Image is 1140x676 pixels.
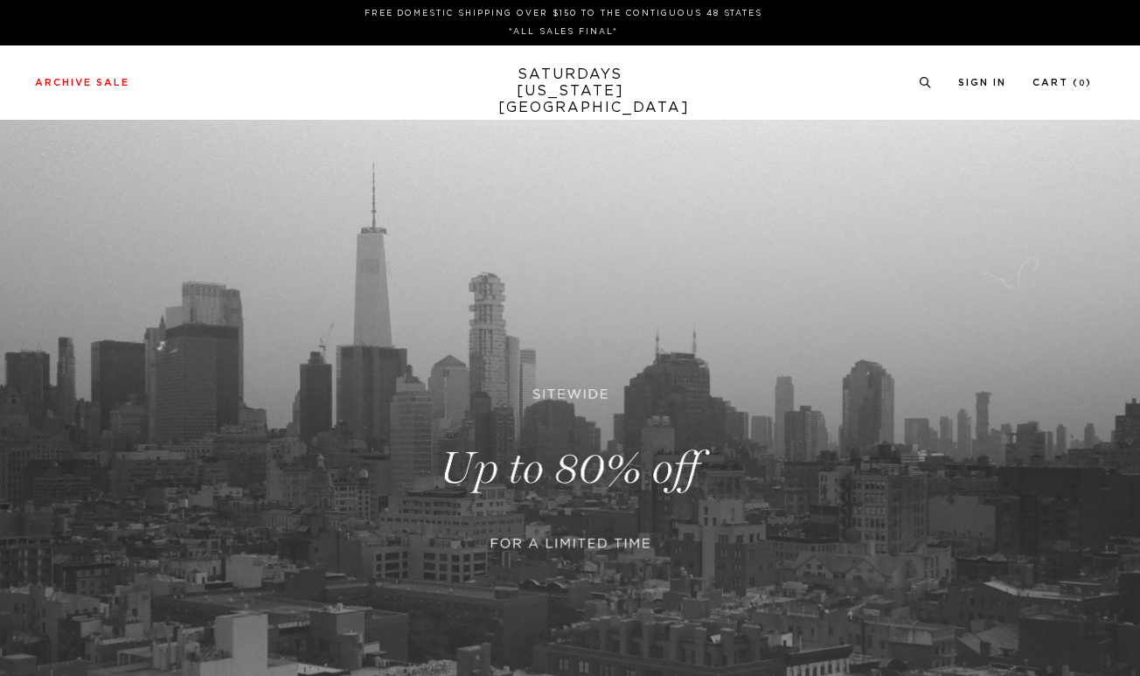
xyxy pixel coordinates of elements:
[35,78,129,87] a: Archive Sale
[958,78,1006,87] a: Sign In
[1032,78,1092,87] a: Cart (0)
[42,25,1085,38] p: *ALL SALES FINAL*
[42,7,1085,20] p: FREE DOMESTIC SHIPPING OVER $150 TO THE CONTIGUOUS 48 STATES
[498,66,643,116] a: SATURDAYS[US_STATE][GEOGRAPHIC_DATA]
[1079,80,1086,87] small: 0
